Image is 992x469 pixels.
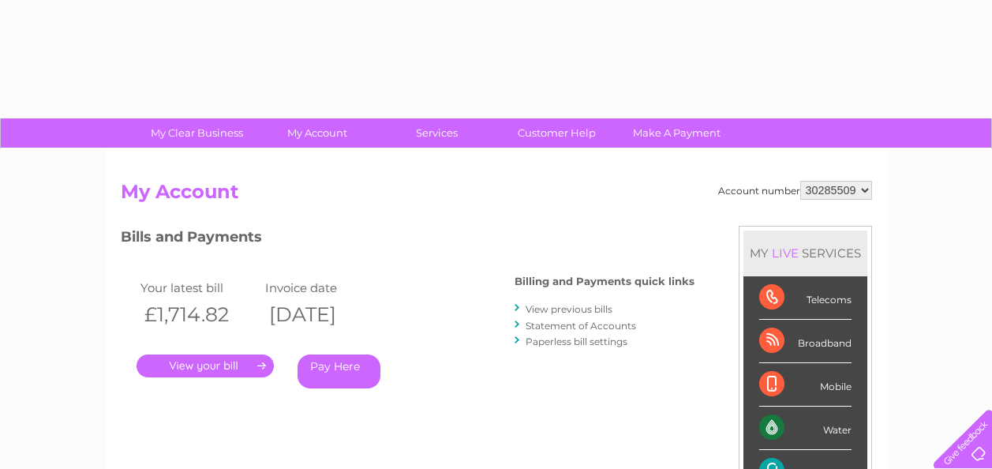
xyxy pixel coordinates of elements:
td: Invoice date [261,277,387,298]
a: Customer Help [492,118,622,148]
div: Mobile [759,363,852,407]
a: Make A Payment [612,118,742,148]
td: Your latest bill [137,277,262,298]
th: [DATE] [261,298,387,331]
div: Telecoms [759,276,852,320]
h2: My Account [121,181,872,211]
div: LIVE [769,246,802,261]
div: MY SERVICES [743,231,867,276]
a: My Account [252,118,382,148]
th: £1,714.82 [137,298,262,331]
div: Account number [718,181,872,200]
a: My Clear Business [132,118,262,148]
div: Broadband [759,320,852,363]
div: Water [759,407,852,450]
a: Pay Here [298,355,380,388]
a: . [137,355,274,377]
h4: Billing and Payments quick links [515,276,694,287]
a: View previous bills [526,303,612,315]
a: Statement of Accounts [526,320,636,332]
a: Services [372,118,502,148]
a: Paperless bill settings [526,336,627,347]
h3: Bills and Payments [121,226,694,253]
